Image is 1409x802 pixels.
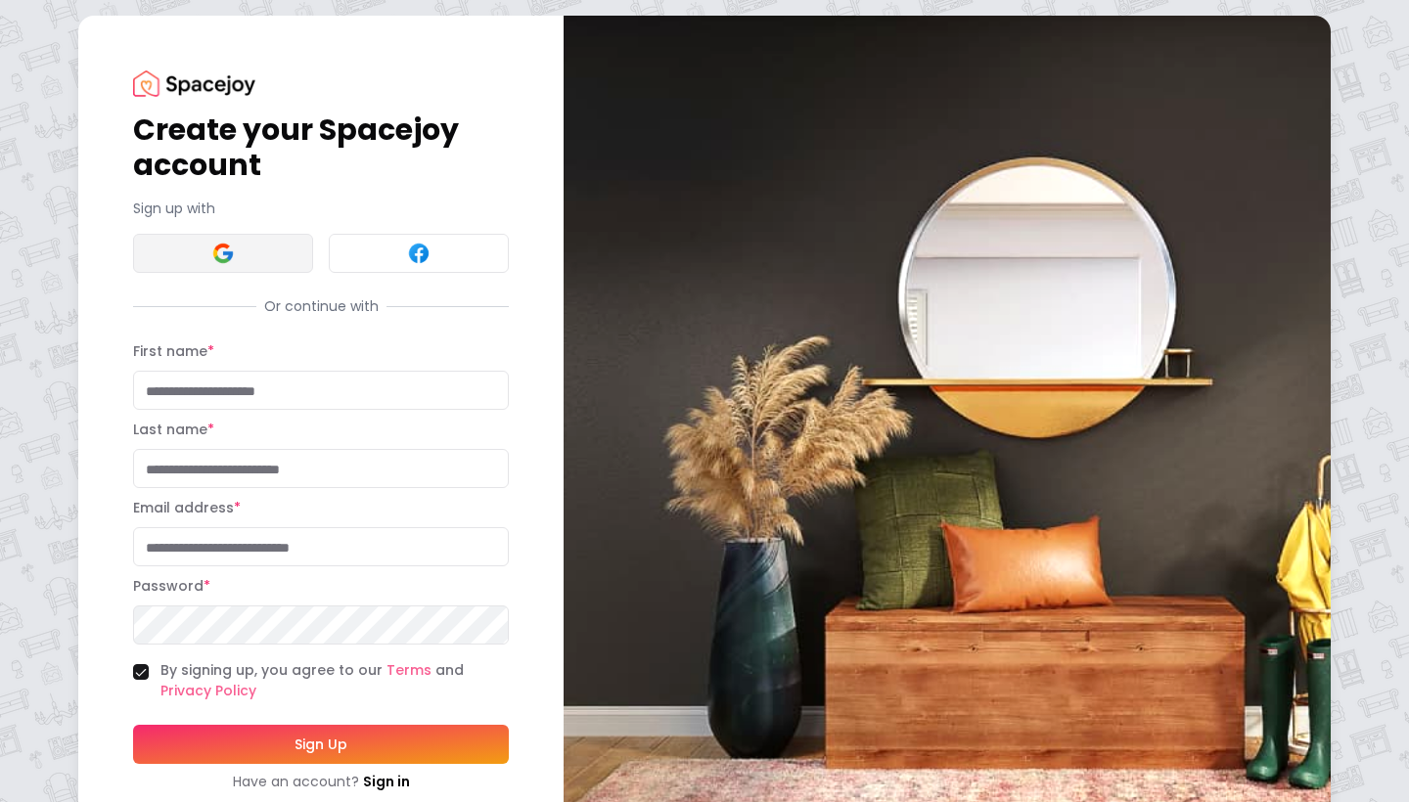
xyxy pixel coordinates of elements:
[363,772,410,791] a: Sign in
[211,242,235,265] img: Google signin
[256,296,386,316] span: Or continue with
[133,576,210,596] label: Password
[160,660,509,701] label: By signing up, you agree to our and
[133,199,509,218] p: Sign up with
[133,341,214,361] label: First name
[386,660,432,680] a: Terms
[407,242,431,265] img: Facebook signin
[133,772,509,791] div: Have an account?
[160,681,256,700] a: Privacy Policy
[133,725,509,764] button: Sign Up
[133,420,214,439] label: Last name
[133,70,255,97] img: Spacejoy Logo
[133,498,241,517] label: Email address
[133,112,509,183] h1: Create your Spacejoy account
